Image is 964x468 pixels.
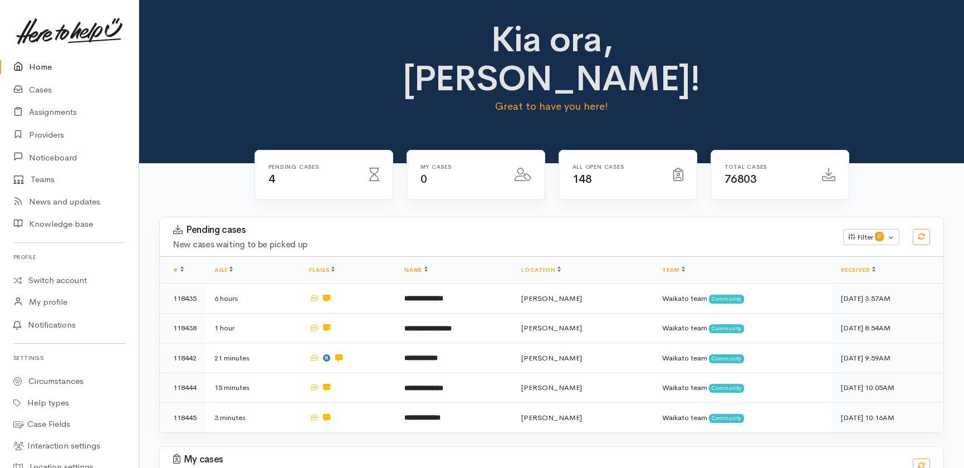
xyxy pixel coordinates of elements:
a: Age [214,266,233,274]
a: Flags [309,266,335,274]
td: Waikato team [653,284,832,314]
td: 118445 [160,403,205,432]
h4: New cases waiting to be picked up [173,240,830,250]
h3: Pending cases [173,225,830,236]
span: [PERSON_NAME] [521,323,582,333]
span: Community [709,384,744,393]
h6: Settings [13,350,125,365]
h6: Pending cases [268,164,356,170]
span: [PERSON_NAME] [521,294,582,303]
span: Community [709,414,744,423]
h3: My cases [173,454,899,465]
td: [DATE] 3:57AM [832,284,943,314]
h6: Total cases [725,164,809,170]
span: Community [709,324,744,333]
td: Waikato team [653,343,832,373]
h6: Profile [13,250,125,265]
td: 118444 [160,373,205,403]
span: 0 [875,232,884,241]
p: Great to have you here! [359,99,745,114]
td: 21 minutes [205,343,300,373]
td: [DATE] 10:05AM [832,373,943,403]
td: [DATE] 10:16AM [832,403,943,432]
td: [DATE] 9:59AM [832,343,943,373]
a: Received [841,266,875,274]
h6: All Open cases [572,164,660,170]
td: 118438 [160,313,205,343]
h6: My cases [420,164,501,170]
td: 1 hour [205,313,300,343]
td: 118442 [160,343,205,373]
td: Waikato team [653,373,832,403]
a: Team [662,266,685,274]
span: 76803 [725,172,757,186]
span: 148 [572,172,592,186]
h1: Kia ora, [PERSON_NAME]! [359,20,745,99]
span: Community [709,295,744,304]
td: 15 minutes [205,373,300,403]
button: Filter0 [843,229,899,246]
a: # [173,266,184,274]
span: [PERSON_NAME] [521,383,582,392]
td: Waikato team [653,313,832,343]
span: 0 [420,172,427,186]
span: [PERSON_NAME] [521,413,582,422]
a: Location [521,266,561,274]
a: Name [404,266,428,274]
td: Waikato team [653,403,832,432]
td: 3 minutes [205,403,300,432]
span: 4 [268,172,275,186]
td: 6 hours [205,284,300,314]
td: 118435 [160,284,205,314]
td: [DATE] 8:54AM [832,313,943,343]
span: [PERSON_NAME] [521,353,582,363]
span: Community [709,354,744,363]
